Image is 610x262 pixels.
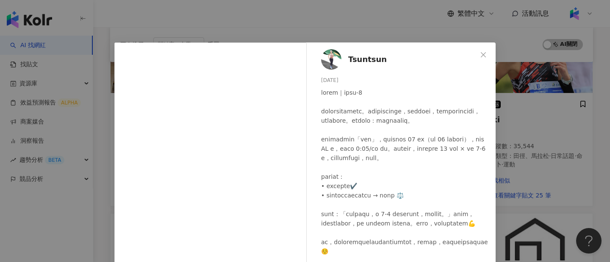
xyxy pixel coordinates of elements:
[321,49,341,70] img: KOL Avatar
[321,76,489,85] div: [DATE]
[480,51,487,58] span: close
[475,46,492,63] button: Close
[348,54,387,65] span: Tsuntsun
[321,49,477,70] a: KOL AvatarTsuntsun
